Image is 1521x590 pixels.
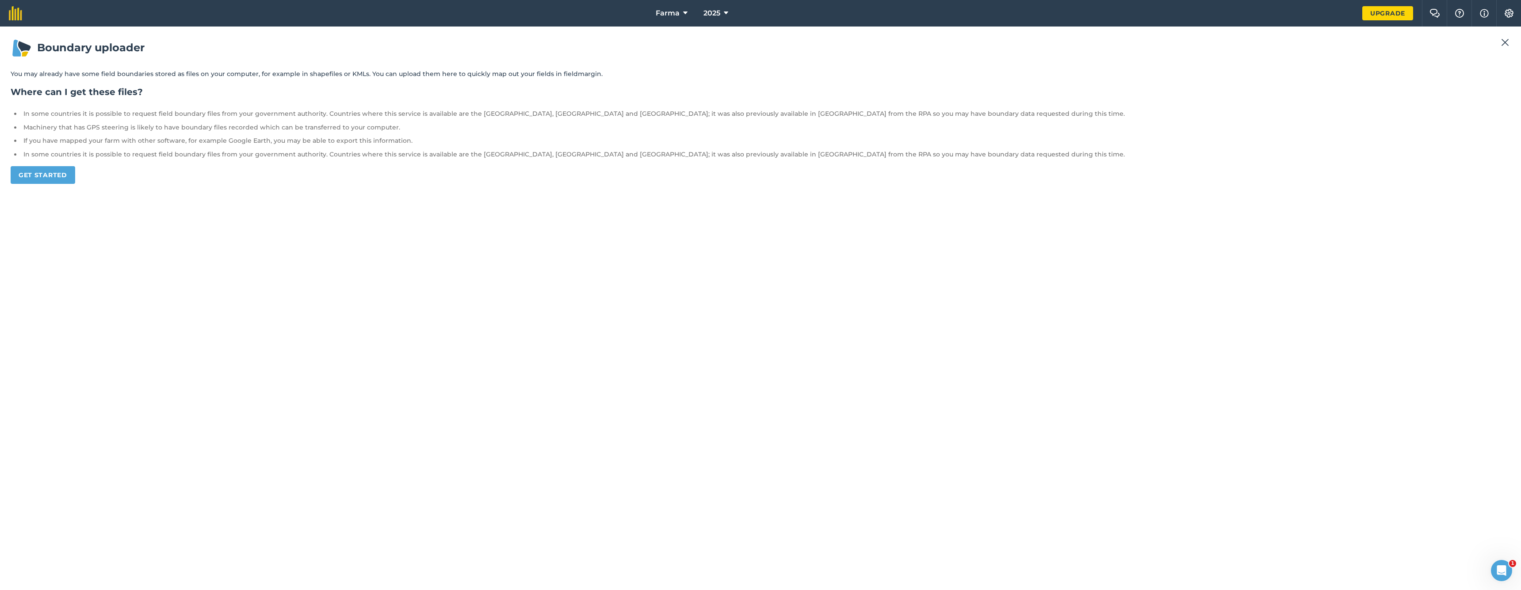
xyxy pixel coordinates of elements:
[21,149,1510,159] li: In some countries it is possible to request field boundary files from your government authority. ...
[1454,9,1465,18] img: A question mark icon
[1362,6,1413,20] a: Upgrade
[9,6,22,20] img: fieldmargin Logo
[11,166,75,184] a: Get started
[1480,8,1489,19] img: svg+xml;base64,PHN2ZyB4bWxucz0iaHR0cDovL3d3dy53My5vcmcvMjAwMC9zdmciIHdpZHRoPSIxNyIgaGVpZ2h0PSIxNy...
[21,122,1510,132] li: Machinery that has GPS steering is likely to have boundary files recorded which can be transferre...
[1509,560,1516,567] span: 1
[1504,9,1514,18] img: A cog icon
[11,86,1510,98] h2: Where can I get these files?
[703,8,720,19] span: 2025
[21,109,1510,118] li: In some countries it is possible to request field boundary files from your government authority. ...
[11,37,1510,58] h1: Boundary uploader
[1501,37,1509,48] img: svg+xml;base64,PHN2ZyB4bWxucz0iaHR0cDovL3d3dy53My5vcmcvMjAwMC9zdmciIHdpZHRoPSIyMiIgaGVpZ2h0PSIzMC...
[1491,560,1512,581] iframe: Intercom live chat
[21,136,1510,145] li: If you have mapped your farm with other software, for example Google Earth, you may be able to ex...
[656,8,680,19] span: Farma
[11,69,1510,79] p: You may already have some field boundaries stored as files on your computer, for example in shape...
[1429,9,1440,18] img: Two speech bubbles overlapping with the left bubble in the forefront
